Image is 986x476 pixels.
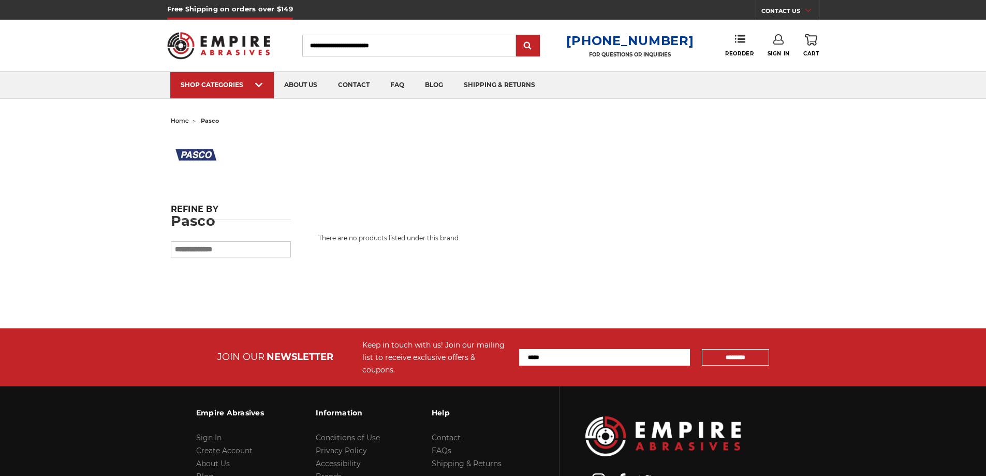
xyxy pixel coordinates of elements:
span: NEWSLETTER [267,351,333,363]
a: Conditions of Use [316,433,380,442]
div: SHOP CATEGORIES [181,81,263,89]
p: FOR QUESTIONS OR INQUIRIES [566,51,694,58]
a: FAQs [432,446,451,455]
p: There are no products listed under this brand. [318,234,816,243]
h3: Empire Abrasives [196,402,264,424]
a: Accessibility [316,459,361,468]
h3: Information [316,402,380,424]
a: contact [328,72,380,98]
a: CONTACT US [761,5,819,20]
a: [PHONE_NUMBER] [566,33,694,48]
a: Sign In [196,433,222,442]
a: about us [274,72,328,98]
span: Reorder [725,50,754,57]
span: pasco [201,117,219,124]
a: Reorder [725,34,754,56]
img: pasco%20logo_1427640456__88397.original.jpg [171,128,223,180]
a: faq [380,72,415,98]
a: Privacy Policy [316,446,367,455]
span: Sign In [768,50,790,57]
span: JOIN OUR [217,351,264,363]
a: Create Account [196,446,253,455]
h1: Pasco [171,214,816,228]
h5: Refine by [171,204,291,220]
img: Empire Abrasives [167,25,271,66]
a: About Us [196,459,230,468]
a: Shipping & Returns [432,459,502,468]
a: shipping & returns [453,72,546,98]
img: Empire Abrasives Logo Image [585,416,741,456]
input: Submit [518,36,538,56]
h3: Help [432,402,502,424]
a: Contact [432,433,461,442]
a: Cart [803,34,819,57]
div: Keep in touch with us! Join our mailing list to receive exclusive offers & coupons. [362,339,509,376]
a: blog [415,72,453,98]
a: home [171,117,189,124]
span: Cart [803,50,819,57]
